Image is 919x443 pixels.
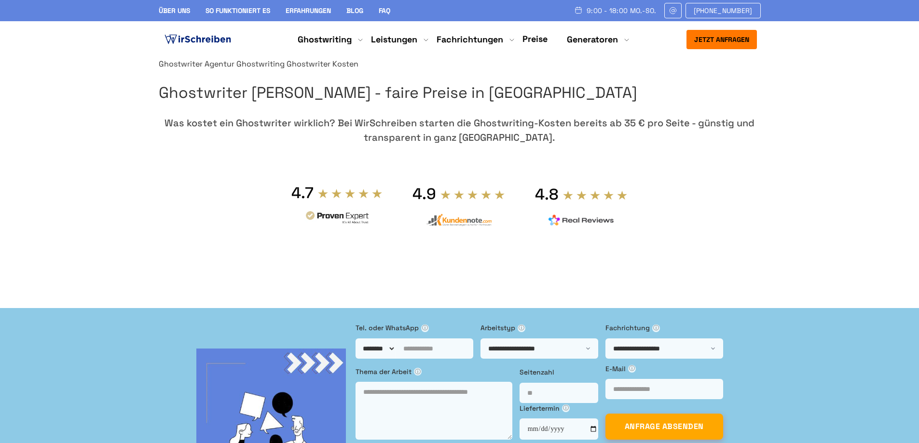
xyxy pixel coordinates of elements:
[287,59,358,69] span: Ghostwriter Kosten
[286,6,331,15] a: Erfahrungen
[298,34,352,45] a: Ghostwriting
[669,7,677,14] img: Email
[371,34,417,45] a: Leistungen
[346,6,363,15] a: Blog
[291,183,314,202] div: 4.7
[518,324,525,332] span: ⓘ
[694,7,753,14] span: [PHONE_NUMBER]
[480,322,598,333] label: Arbeitstyp
[437,34,503,45] a: Fachrichtungen
[587,7,657,14] span: 9:00 - 18:00 Mo.-So.
[159,59,234,69] a: Ghostwriter Agentur
[574,6,583,14] img: Schedule
[520,403,598,414] label: Liefertermin
[163,32,233,47] img: logo ghostwriter-österreich
[236,59,285,69] a: Ghostwriting
[412,184,436,203] div: 4.9
[356,322,473,333] label: Tel. oder WhatsApp
[605,322,723,333] label: Fachrichtung
[686,30,757,49] button: Jetzt anfragen
[605,414,723,440] button: ANFRAGE ABSENDEN
[317,188,383,199] img: stars
[426,214,492,227] img: kundennote
[440,189,506,200] img: stars
[379,6,390,15] a: FAQ
[652,324,660,332] span: ⓘ
[549,215,614,226] img: realreviews
[567,34,618,45] a: Generatoren
[520,367,598,377] label: Seitenzahl
[206,6,270,15] a: So funktioniert es
[562,404,570,412] span: ⓘ
[356,366,512,377] label: Thema der Arbeit
[628,365,636,373] span: ⓘ
[522,33,548,44] a: Preise
[159,116,761,145] div: Was kostet ein Ghostwriter wirklich? Bei WirSchreiben starten die Ghostwriting-Kosten bereits ab ...
[535,185,559,204] div: 4.8
[421,324,429,332] span: ⓘ
[605,363,723,374] label: E-Mail
[159,6,190,15] a: Über uns
[414,368,422,376] span: ⓘ
[562,190,628,201] img: stars
[159,81,761,105] h1: Ghostwriter [PERSON_NAME] - faire Preise in [GEOGRAPHIC_DATA]
[686,3,761,18] a: [PHONE_NUMBER]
